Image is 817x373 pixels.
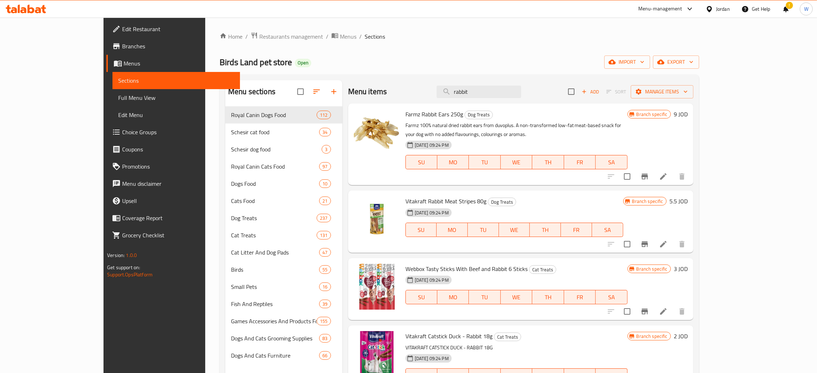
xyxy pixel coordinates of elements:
button: delete [673,168,691,185]
span: Select to update [620,237,635,252]
button: Branch-specific-item [636,236,653,253]
span: SU [409,292,434,302]
span: Sections [365,32,385,41]
h2: Menu sections [228,86,275,97]
span: Vitakraft Rabbit Meat Stripes 80g [405,196,486,207]
span: Grocery Checklist [122,231,234,239]
span: Upsell [122,197,234,205]
span: Coupons [122,145,234,154]
div: Dogs And Cats Grooming Supplies83 [225,330,342,347]
button: SA [592,223,623,237]
button: FR [564,290,596,304]
h6: 2 JOD [674,331,688,341]
li: / [326,32,328,41]
span: 131 [317,232,330,239]
div: Dog Treats [465,111,493,119]
div: items [317,214,331,222]
span: Dogs And Cats Furniture [231,351,319,360]
button: Branch-specific-item [636,303,653,320]
div: items [319,334,331,343]
div: items [319,162,331,171]
input: search [437,86,521,98]
a: Edit Restaurant [106,20,240,38]
button: TU [469,290,500,304]
span: Restaurants management [259,32,323,41]
button: delete [673,303,691,320]
button: TH [532,155,564,169]
div: Small Pets [231,282,319,291]
div: Schesir cat food34 [225,123,342,141]
span: 16 [319,284,330,290]
span: Menu disclaimer [122,179,234,188]
span: Farmz Rabbit Ears 250g [405,109,463,120]
div: Cat Litter And Dog Pads47 [225,244,342,261]
div: Jordan [716,5,730,13]
span: 1.0.0 [126,251,137,260]
button: WE [501,290,532,304]
span: W [804,5,808,13]
span: MO [440,292,466,302]
button: FR [564,155,596,169]
div: Royal Canin Cats Food97 [225,158,342,175]
span: Edit Restaurant [122,25,234,33]
span: MO [440,157,466,168]
span: TH [533,225,558,235]
div: items [319,179,331,188]
span: Version: [107,251,125,260]
button: delete [673,236,691,253]
button: Add [579,86,602,97]
div: Birds55 [225,261,342,278]
div: items [317,231,331,239]
a: Edit menu item [659,240,668,248]
div: items [319,265,331,274]
a: Edit Menu [112,106,240,123]
div: Cat Treats131 [225,227,342,244]
span: Coverage Report [122,214,234,222]
button: export [653,55,699,69]
span: Cats Food [231,197,319,205]
span: 155 [317,318,330,325]
span: 55 [319,266,330,273]
img: Vitakraft Rabbit Meat Stripes 80g [354,196,400,242]
span: Vitakraft Catstick Duck - Rabbit 18g [405,331,492,341]
button: SA [596,155,627,169]
span: Webbox Tasty Sticks With Beef and Rabbit 6 Sticks [405,263,528,274]
span: export [659,58,693,67]
div: Dog Treats237 [225,209,342,227]
a: Coverage Report [106,209,240,227]
span: SA [599,292,624,302]
a: Branches [106,38,240,55]
button: Manage items [631,85,693,98]
span: SU [409,157,434,168]
button: TU [469,155,500,169]
a: Menu disclaimer [106,175,240,192]
a: Grocery Checklist [106,227,240,244]
span: Dog Treats [465,111,492,119]
span: Cat Treats [494,333,521,341]
span: TU [472,292,498,302]
div: Cats Food21 [225,192,342,209]
button: WE [499,223,530,237]
a: Menus [106,55,240,72]
div: items [319,300,331,308]
span: Open [295,60,311,66]
a: Edit menu item [659,307,668,316]
a: Coupons [106,141,240,158]
span: Royal Canin Dogs Food [231,111,317,119]
span: Add [581,88,600,96]
button: import [604,55,650,69]
div: Cat Treats [529,265,556,274]
span: Birds Land pet store [220,54,292,70]
button: SU [405,290,437,304]
span: Edit Menu [118,111,234,119]
span: Select section first [602,86,631,97]
nav: breadcrumb [220,32,699,41]
a: Promotions [106,158,240,175]
span: TU [471,225,496,235]
h6: 9 JOD [674,109,688,119]
button: MO [437,290,469,304]
button: MO [437,223,468,237]
span: 97 [319,163,330,170]
div: Dogs Food10 [225,175,342,192]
